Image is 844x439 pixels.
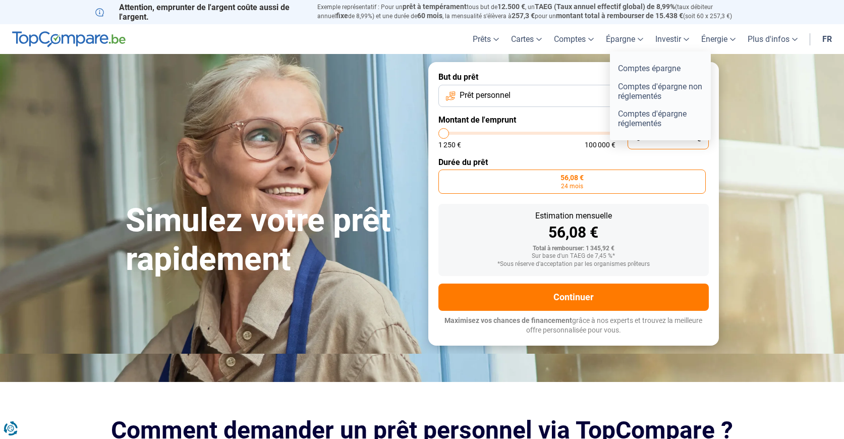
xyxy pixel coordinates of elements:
[460,90,511,101] span: Prêt personnel
[512,12,535,20] span: 257,3 €
[438,157,709,167] label: Durée du prêt
[600,24,649,54] a: Épargne
[438,316,709,336] p: grâce à nos experts et trouvez la meilleure offre personnalisée pour vous.
[505,24,548,54] a: Cartes
[438,141,461,148] span: 1 250 €
[467,24,505,54] a: Prêts
[403,3,467,11] span: prêt à tempérament
[556,12,683,20] span: montant total à rembourser de 15.438 €
[438,284,709,311] button: Continuer
[438,85,709,107] button: Prêt personnel
[695,24,742,54] a: Énergie
[444,316,572,324] span: Maximisez vos chances de financement
[446,245,701,252] div: Total à rembourser: 1 345,92 €
[614,78,707,105] a: Comptes d'épargne non réglementés
[560,174,584,181] span: 56,08 €
[742,24,804,54] a: Plus d'infos
[336,12,348,20] span: fixe
[12,31,126,47] img: TopCompare
[535,3,675,11] span: TAEG (Taux annuel effectif global) de 8,99%
[438,72,709,82] label: But du prêt
[548,24,600,54] a: Comptes
[614,105,707,132] a: Comptes d'épargne réglementés
[585,141,615,148] span: 100 000 €
[446,212,701,220] div: Estimation mensuelle
[696,134,701,143] span: €
[317,3,749,21] p: Exemple représentatif : Pour un tous but de , un (taux débiteur annuel de 8,99%) et une durée de ...
[497,3,525,11] span: 12.500 €
[446,253,701,260] div: Sur base d'un TAEG de 7,45 %*
[126,201,416,279] h1: Simulez votre prêt rapidement
[446,225,701,240] div: 56,08 €
[417,12,442,20] span: 60 mois
[649,24,695,54] a: Investir
[614,60,707,77] a: Comptes épargne
[816,24,838,54] a: fr
[446,261,701,268] div: *Sous réserve d'acceptation par les organismes prêteurs
[561,183,583,189] span: 24 mois
[438,115,709,125] label: Montant de l'emprunt
[95,3,305,22] p: Attention, emprunter de l'argent coûte aussi de l'argent.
